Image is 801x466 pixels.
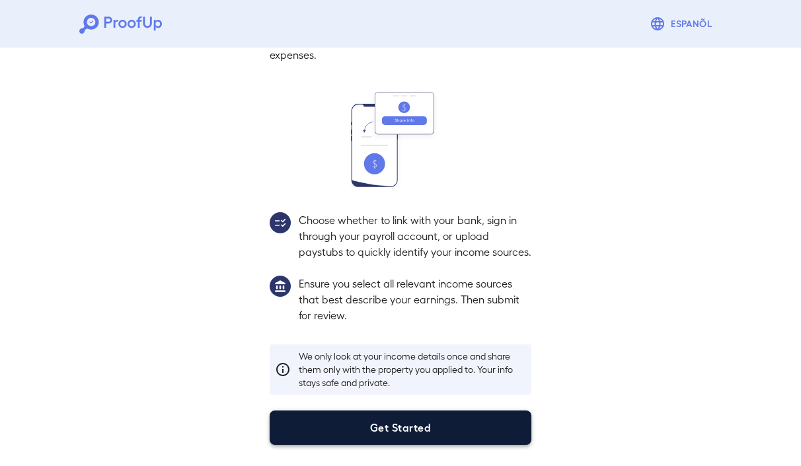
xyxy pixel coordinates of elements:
[299,276,531,323] p: Ensure you select all relevant income sources that best describe your earnings. Then submit for r...
[270,410,531,445] button: Get Started
[270,212,291,233] img: group2.svg
[270,276,291,297] img: group1.svg
[644,11,722,37] button: Espanõl
[299,350,526,389] p: We only look at your income details once and share them only with the property you applied to. Yo...
[299,212,531,260] p: Choose whether to link with your bank, sign in through your payroll account, or upload paystubs t...
[351,92,450,187] img: transfer_money.svg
